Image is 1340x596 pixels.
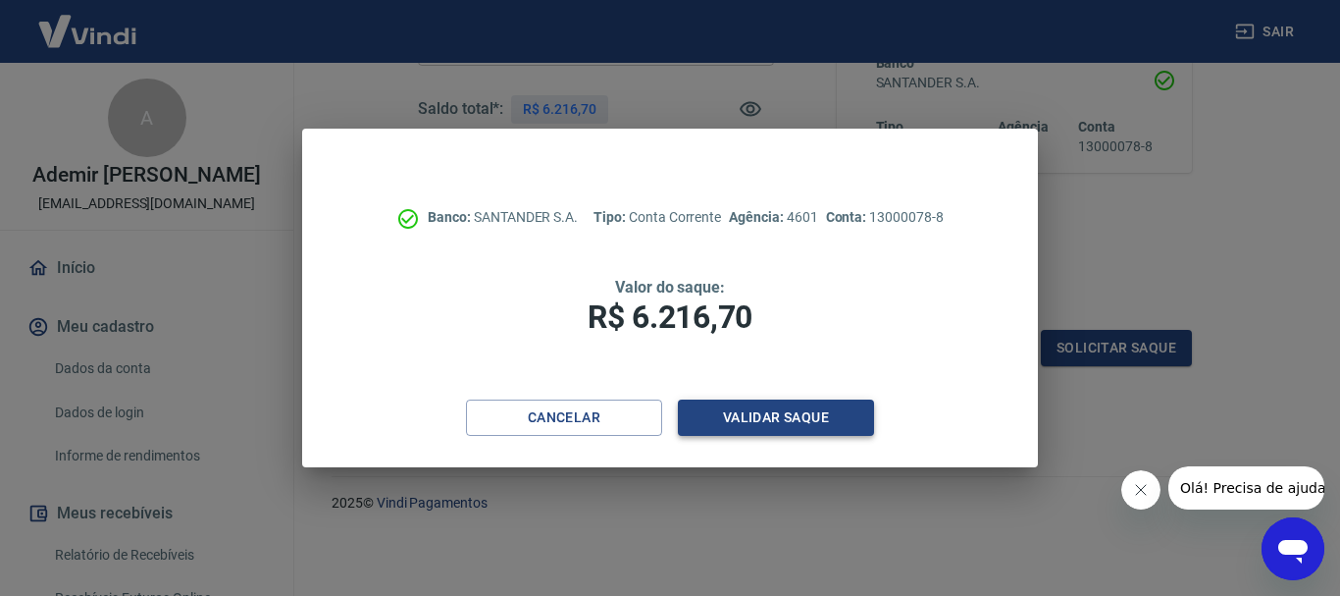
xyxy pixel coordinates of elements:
[466,400,662,436] button: Cancelar
[615,278,725,297] span: Valor do saque:
[12,14,165,29] span: Olá! Precisa de ajuda?
[826,207,944,228] p: 13000078-8
[588,298,752,336] span: R$ 6.216,70
[593,207,721,228] p: Conta Corrente
[678,400,874,436] button: Validar saque
[1168,466,1324,510] iframe: Mensagem da empresa
[729,209,787,225] span: Agência:
[826,209,870,225] span: Conta:
[1121,470,1160,510] iframe: Fechar mensagem
[428,209,474,225] span: Banco:
[428,207,578,228] p: SANTANDER S.A.
[729,207,817,228] p: 4601
[593,209,629,225] span: Tipo:
[1262,517,1324,580] iframe: Botão para abrir a janela de mensagens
